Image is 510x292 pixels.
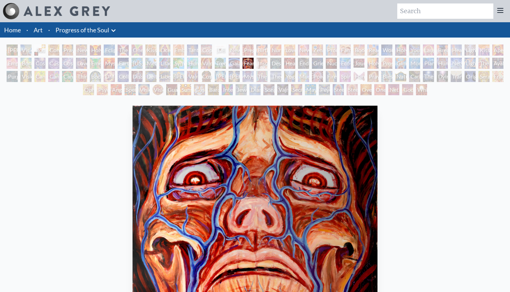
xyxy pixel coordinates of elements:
[45,22,53,38] li: ·
[97,84,108,95] div: Psychomicrograph of a Fractal Paisley Cherub Feather Tip
[374,84,385,95] div: One
[478,71,490,82] div: Seraphic Transport Docking on the Third Eye
[367,71,379,82] div: Praying Hands
[118,58,129,69] div: Earth Energies
[340,71,351,82] div: Spirit Animates the Flesh
[201,71,212,82] div: Cosmic [DEMOGRAPHIC_DATA]
[360,84,372,95] div: Oversoul
[236,84,247,95] div: Jewel Being
[256,71,267,82] div: The Seer
[24,22,31,38] li: ·
[48,44,59,56] div: Contemplation
[7,44,18,56] div: [PERSON_NAME] & Eve
[215,71,226,82] div: [PERSON_NAME]
[145,44,156,56] div: Kissing
[402,84,413,95] div: Godself
[249,84,261,95] div: Diamond Being
[416,84,427,95] div: White Light
[354,71,365,82] div: Hands that See
[131,58,143,69] div: [US_STATE] Song
[104,58,115,69] div: Mysteriosa 2
[256,58,267,69] div: Insomnia
[229,71,240,82] div: [PERSON_NAME]
[263,84,274,95] div: Song of Vajra Being
[125,84,136,95] div: Spectral Lotus
[76,44,87,56] div: New Man New Woman
[4,26,21,34] a: Home
[215,44,226,56] div: [DEMOGRAPHIC_DATA] Embryo
[201,58,212,69] div: Vajra Horse
[478,44,490,56] div: Kiss of the [MEDICAL_DATA]
[243,44,254,56] div: Pregnancy
[48,58,59,69] div: Cosmic Artist
[104,71,115,82] div: DMT - The Spirit Molecule
[56,25,109,35] a: Progress of the Soul
[194,84,205,95] div: Cosmic Elf
[20,44,32,56] div: Visionary Origin of Language
[340,44,351,56] div: Family
[326,44,337,56] div: Promise
[354,58,365,69] div: Journey of the Wounded Healer
[409,44,420,56] div: Young & Old
[354,44,365,56] div: Boo-boo
[20,71,32,82] div: Vision Tree
[437,44,448,56] div: Breathing
[76,71,87,82] div: Third Eye Tears of Joy
[34,25,43,35] a: Art
[492,58,503,69] div: Ayahuasca Visitation
[437,58,448,69] div: Human Geometry
[312,71,323,82] div: Power to the Peaceful
[284,58,295,69] div: Headache
[465,44,476,56] div: Lightweaver
[381,44,392,56] div: Wonder
[34,44,45,56] div: Body, Mind, Spirit
[229,44,240,56] div: Newborn
[284,71,295,82] div: Yogi & the Möbius Sphere
[492,44,503,56] div: Aperture
[83,84,94,95] div: Ophanic Eyelash
[90,44,101,56] div: Holy Grail
[423,58,434,69] div: Planetary Prayers
[465,71,476,82] div: Original Face
[423,71,434,82] div: The Soul Finds It's Way
[62,58,73,69] div: Cosmic Lovers
[159,44,170,56] div: Ocean of Love Bliss
[298,71,309,82] div: Mudra
[166,84,177,95] div: Guardian of Infinite Vision
[326,71,337,82] div: Firewalking
[381,58,392,69] div: Prostration
[173,71,184,82] div: [PERSON_NAME]
[298,58,309,69] div: Endarkenment
[62,44,73,56] div: Praying
[395,44,406,56] div: Holy Family
[451,71,462,82] div: Transfiguration
[305,84,316,95] div: Mayan Being
[243,71,254,82] div: Mystic Eye
[187,44,198,56] div: Tantra
[7,58,18,69] div: Empowerment
[20,58,32,69] div: Bond
[388,84,399,95] div: Net of Being
[138,84,150,95] div: Vision Crystal
[34,58,45,69] div: Cosmic Creativity
[131,44,143,56] div: One Taste
[208,84,219,95] div: Bardo Being
[90,71,101,82] div: Body/Mind as a Vibratory Field of Energy
[270,71,281,82] div: Theologue
[270,58,281,69] div: Despair
[437,71,448,82] div: Dying
[159,71,170,82] div: Liberation Through Seeing
[395,58,406,69] div: Glimpsing the Empyrean
[409,71,420,82] div: Caring
[229,58,240,69] div: Gaia
[76,58,87,69] div: Love is a Cosmic Force
[451,44,462,56] div: Healing
[298,44,309,56] div: New Family
[381,71,392,82] div: Blessing Hand
[118,71,129,82] div: Collective Vision
[118,44,129,56] div: The Kiss
[312,44,323,56] div: Zena Lotus
[270,44,281,56] div: Nursing
[492,71,503,82] div: Fractal Eyes
[111,84,122,95] div: Angel Skin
